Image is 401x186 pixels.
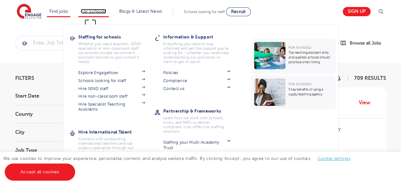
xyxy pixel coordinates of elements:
a: Explore EngageNow [78,70,145,75]
a: Partnership & FrameworksLearn how we work with schools, trusts, and MATs to deliver compliant, co... [163,107,239,134]
p: Everything you need to stay informed and get the support you’re looking for - whether you need he... [163,42,230,64]
a: Information & SupportEverything you need to stay informed and get the support you’re looking for ... [163,32,239,64]
a: Browse all Jobs [340,39,386,47]
a: Accept all cookies [5,163,75,181]
a: For Schools [81,9,106,14]
a: Hire non-classroom staff [78,94,145,99]
a: Schools looking for staff [78,78,145,83]
h3: Start Date [15,93,85,99]
div: Submit [15,36,316,50]
p: Top teaching assistant skills and qualities schools should prioritise when hiring [288,50,333,65]
p: £190 per day [311,125,379,133]
span: Schools looking for staff [184,10,225,14]
a: For Schools5 key benefits of using a supply teaching agency [251,75,337,109]
h3: County [15,112,85,117]
h3: Partnership & Frameworks [163,107,239,115]
p: Whether you need teachers, SEND specialists or non-classroom staff, we provide trusted recruitmen... [78,42,145,64]
a: Sign up [343,7,371,16]
h3: Information & Support [163,32,239,41]
span: For Schools [288,82,311,86]
a: For SchoolsTop teaching assistant skills and qualities schools should prioritise when hiring [251,39,337,74]
a: Staffing for schoolsWhether you need teachers, SEND specialists or non-classroom staff, we provid... [78,32,154,64]
p: 5 key benefits of using a supply teaching agency [288,87,333,97]
a: Hire Specialist Teaching Assistants [78,102,145,112]
p: Learn how we work with schools, trusts, and MATs to deliver compliant, cost-effective staffing so... [163,116,230,134]
h3: Job Type [15,148,85,153]
h3: Hire International Talent [78,127,154,136]
span: Browse all Jobs [350,39,381,47]
a: Cookie settings [318,156,350,161]
span: For Schools [288,46,311,49]
a: Contact us [163,86,230,91]
img: Engage Education [17,4,42,20]
span: Recruit [231,9,246,14]
a: Staffing your Multi-Academy Trust [163,140,230,150]
span: 709 RESULTS [354,75,386,81]
a: Policies [163,70,230,75]
h3: Staffing for schools [78,32,154,41]
a: Compliance [163,78,230,83]
a: Find jobs [49,9,68,14]
a: Blogs & Latest News [119,9,162,14]
span: We use cookies to improve your experience, personalise content, and analyse website traffic. By c... [3,156,357,174]
p: Long Term [311,137,379,145]
a: Hire SEND staff [78,86,145,91]
h3: City [15,130,85,135]
a: Recruit [226,7,251,16]
p: Connect with outstanding international teachers and top subject specialists through our tailored ... [78,137,145,155]
span: Filters [15,76,34,81]
a: Hire International TalentConnect with outstanding international teachers and top subject speciali... [78,127,154,155]
a: View [359,99,375,107]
